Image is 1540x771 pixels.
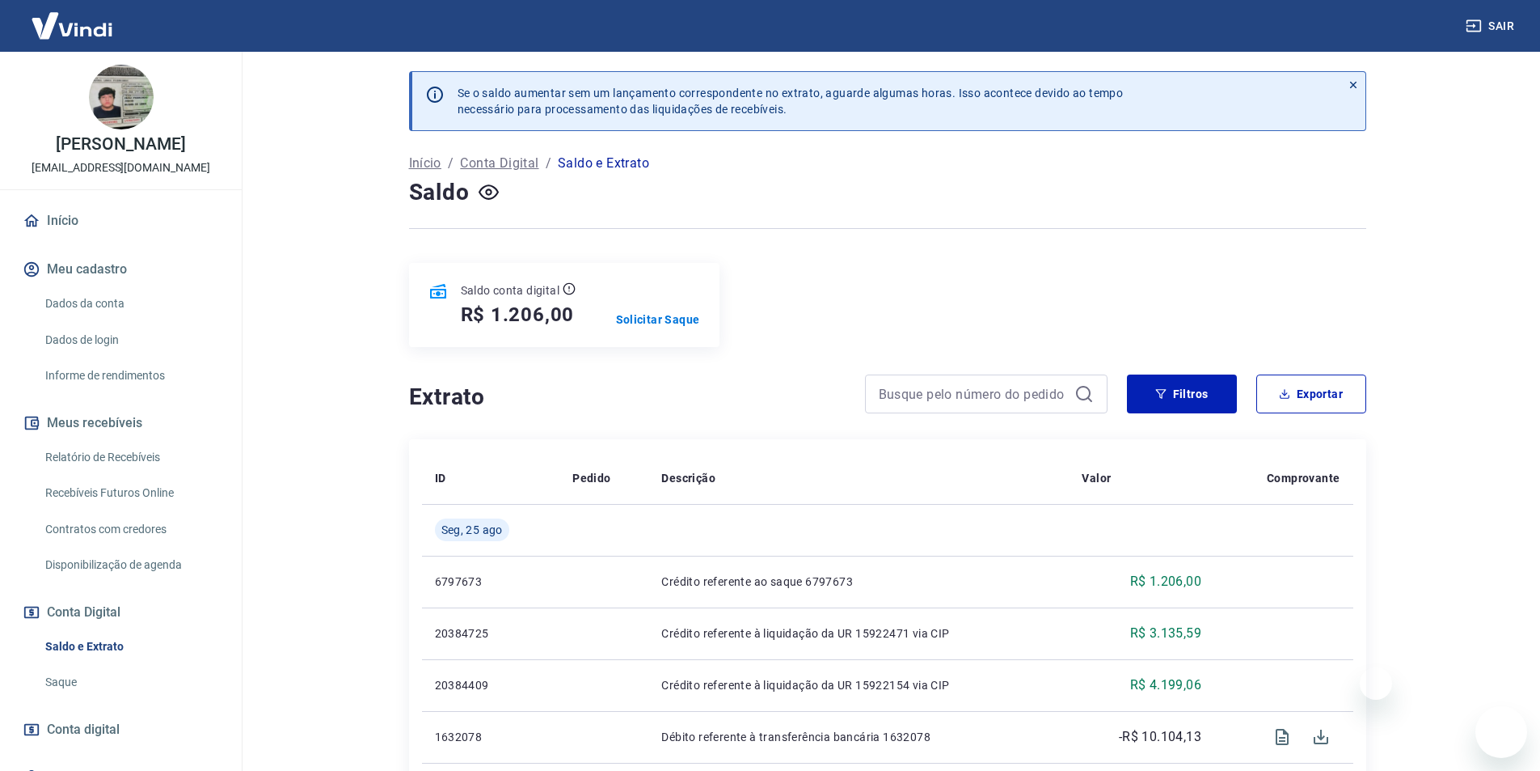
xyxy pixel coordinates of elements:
[661,625,1056,642] p: Crédito referente à liquidação da UR 15922471 via CIP
[661,470,715,486] p: Descrição
[32,159,210,176] p: [EMAIL_ADDRESS][DOMAIN_NAME]
[1130,572,1201,591] p: R$ 1.206,00
[448,154,454,173] p: /
[546,154,551,173] p: /
[1127,375,1237,413] button: Filtros
[1263,718,1302,756] span: Visualizar
[56,136,185,153] p: [PERSON_NAME]
[616,311,700,328] a: Solicitar Saque
[19,712,222,748] a: Conta digital
[460,154,538,173] a: Conta Digital
[461,282,560,299] p: Saldo conta digital
[435,470,446,486] p: ID
[89,65,154,129] img: 6e61b937-904a-4981-a2f4-9903c7d94729.jpeg
[1256,375,1366,413] button: Exportar
[435,625,547,642] p: 20384725
[435,574,547,590] p: 6797673
[19,252,222,287] button: Meu cadastro
[1130,624,1201,643] p: R$ 3.135,59
[661,729,1056,745] p: Débito referente à transferência bancária 1632078
[39,666,222,699] a: Saque
[39,513,222,546] a: Contratos com credores
[661,574,1056,590] p: Crédito referente ao saque 6797673
[1462,11,1521,41] button: Sair
[1302,718,1340,756] span: Download
[39,477,222,510] a: Recebíveis Futuros Online
[1360,667,1392,700] iframe: Fechar mensagem
[435,729,547,745] p: 1632078
[461,302,575,328] h5: R$ 1.206,00
[558,154,649,173] p: Saldo e Extrato
[19,1,124,50] img: Vindi
[409,176,470,209] h4: Saldo
[409,154,441,173] a: Início
[458,85,1124,117] p: Se o saldo aumentar sem um lançamento correspondente no extrato, aguarde algumas horas. Isso acon...
[441,522,503,538] span: Seg, 25 ago
[572,470,610,486] p: Pedido
[39,324,222,357] a: Dados de login
[39,630,222,663] a: Saldo e Extrato
[661,677,1056,693] p: Crédito referente à liquidação da UR 15922154 via CIP
[19,595,222,630] button: Conta Digital
[1082,470,1111,486] p: Valor
[39,287,222,320] a: Dados da conta
[19,203,222,239] a: Início
[1267,470,1340,486] p: Comprovante
[1130,676,1201,695] p: R$ 4.199,06
[435,677,547,693] p: 20384409
[19,405,222,441] button: Meus recebíveis
[39,359,222,392] a: Informe de rendimentos
[1475,706,1527,758] iframe: Botão para abrir a janela de mensagens
[47,718,120,741] span: Conta digital
[879,382,1068,406] input: Busque pelo número do pedido
[39,549,222,582] a: Disponibilização de agenda
[39,441,222,474] a: Relatório de Recebíveis
[1119,727,1201,747] p: -R$ 10.104,13
[409,381,846,413] h4: Extrato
